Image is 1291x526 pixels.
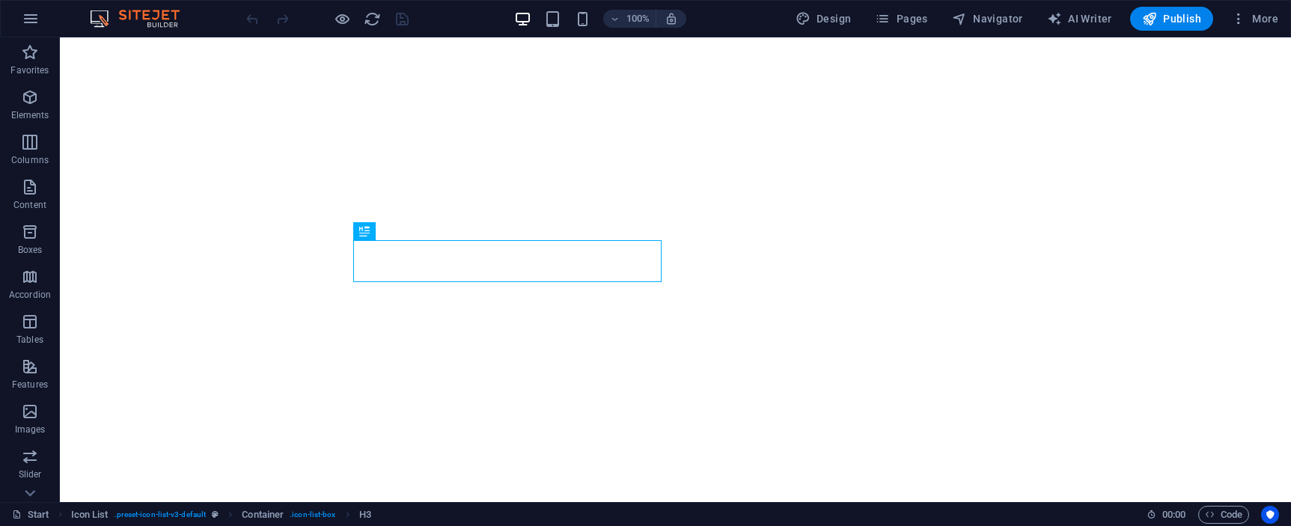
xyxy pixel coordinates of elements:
[13,199,46,211] p: Content
[1041,7,1118,31] button: AI Writer
[16,334,43,346] p: Tables
[71,506,109,524] span: Click to select. Double-click to edit
[952,11,1023,26] span: Navigator
[11,109,49,121] p: Elements
[875,11,927,26] span: Pages
[359,506,371,524] span: Click to select. Double-click to edit
[71,506,371,524] nav: breadcrumb
[333,10,351,28] button: Click here to leave preview mode and continue editing
[790,7,858,31] div: Design (Ctrl+Alt+Y)
[869,7,933,31] button: Pages
[1225,7,1284,31] button: More
[796,11,852,26] span: Design
[18,244,43,256] p: Boxes
[212,510,219,519] i: This element is a customizable preset
[9,289,51,301] p: Accordion
[10,64,49,76] p: Favorites
[115,506,207,524] span: . preset-icon-list-v3-default
[242,506,284,524] span: Click to select. Double-click to edit
[603,10,656,28] button: 100%
[290,506,335,524] span: . icon-list-box
[1261,506,1279,524] button: Usercentrics
[86,10,198,28] img: Editor Logo
[1147,506,1186,524] h6: Session time
[1173,509,1175,520] span: :
[1205,506,1242,524] span: Code
[12,379,48,391] p: Features
[1198,506,1249,524] button: Code
[626,10,650,28] h6: 100%
[946,7,1029,31] button: Navigator
[19,468,42,480] p: Slider
[11,154,49,166] p: Columns
[1047,11,1112,26] span: AI Writer
[1142,11,1201,26] span: Publish
[1231,11,1278,26] span: More
[12,506,49,524] a: Click to cancel selection. Double-click to open Pages
[363,10,381,28] button: reload
[364,10,381,28] i: Reload page
[15,423,46,435] p: Images
[790,7,858,31] button: Design
[1130,7,1213,31] button: Publish
[1162,506,1185,524] span: 00 00
[665,12,678,25] i: On resize automatically adjust zoom level to fit chosen device.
